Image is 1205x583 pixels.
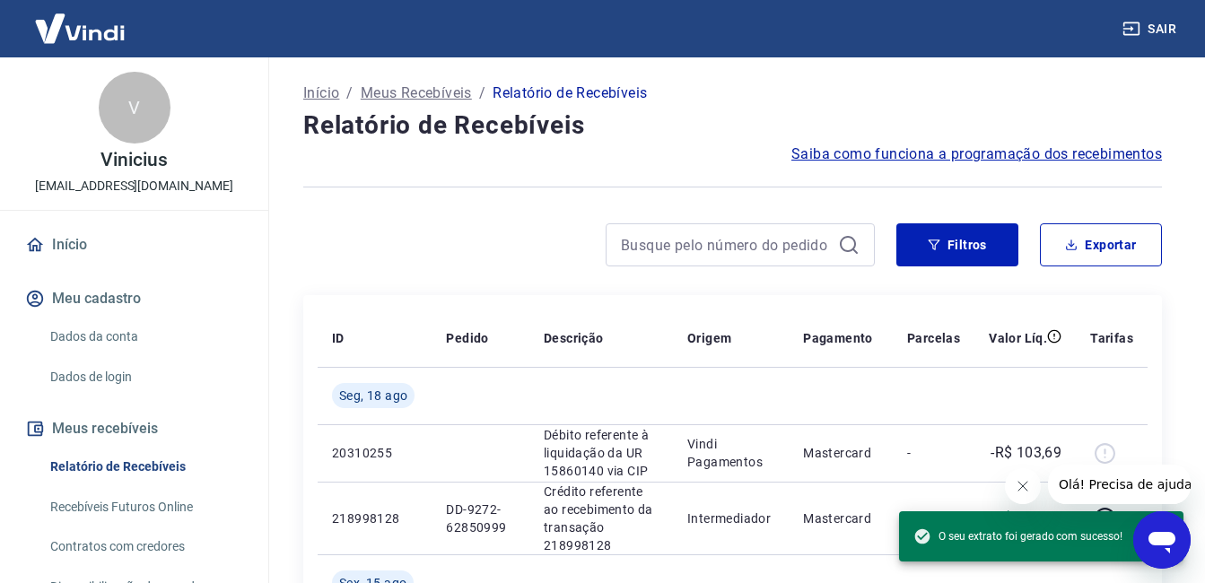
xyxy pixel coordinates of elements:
[1040,223,1162,266] button: Exportar
[22,279,247,318] button: Meu cadastro
[479,83,485,104] p: /
[346,83,353,104] p: /
[303,108,1162,144] h4: Relatório de Recebíveis
[43,448,247,485] a: Relatório de Recebíveis
[621,231,831,258] input: Busque pelo número do pedido
[907,509,960,527] p: 1/1
[544,426,659,480] p: Débito referente à liquidação da UR 15860140 via CIP
[687,329,731,347] p: Origem
[1048,465,1191,504] iframe: Mensagem da empresa
[99,72,170,144] div: V
[544,329,604,347] p: Descrição
[303,83,339,104] a: Início
[22,409,247,448] button: Meus recebíveis
[446,500,515,536] p: DD-9272-62850999
[35,177,233,196] p: [EMAIL_ADDRESS][DOMAIN_NAME]
[989,329,1047,347] p: Valor Líq.
[907,444,960,462] p: -
[446,329,488,347] p: Pedido
[332,329,345,347] p: ID
[332,509,417,527] p: 218998128
[43,359,247,396] a: Dados de login
[339,387,407,405] span: Seg, 18 ago
[43,318,247,355] a: Dados da conta
[544,483,659,554] p: Crédito referente ao recebimento da transação 218998128
[687,435,774,471] p: Vindi Pagamentos
[907,329,960,347] p: Parcelas
[11,13,151,27] span: Olá! Precisa de ajuda?
[1090,329,1133,347] p: Tarifas
[100,151,168,170] p: Vinicius
[687,509,774,527] p: Intermediador
[43,489,247,526] a: Recebíveis Futuros Online
[791,144,1162,165] a: Saiba como funciona a programação dos recebimentos
[332,444,417,462] p: 20310255
[43,528,247,565] a: Contratos com credores
[913,527,1122,545] span: O seu extrato foi gerado com sucesso!
[803,329,873,347] p: Pagamento
[1133,511,1191,569] iframe: Botão para abrir a janela de mensagens
[1005,468,1041,504] iframe: Fechar mensagem
[991,442,1061,464] p: -R$ 103,69
[803,509,878,527] p: Mastercard
[803,444,878,462] p: Mastercard
[896,223,1018,266] button: Filtros
[1119,13,1183,46] button: Sair
[22,1,138,56] img: Vindi
[493,83,647,104] p: Relatório de Recebíveis
[22,225,247,265] a: Início
[995,508,1062,529] p: R$ 103,69
[361,83,472,104] a: Meus Recebíveis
